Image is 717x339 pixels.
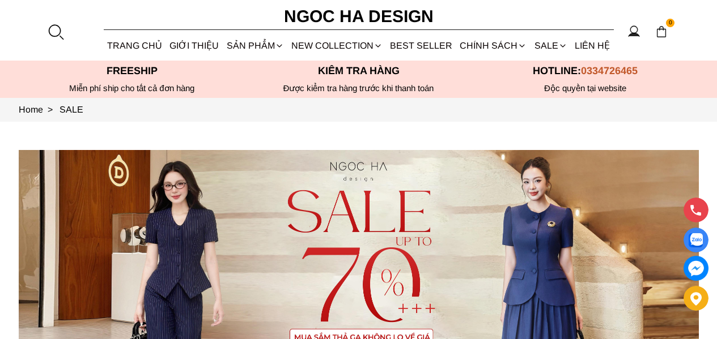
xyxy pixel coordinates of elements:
[287,31,386,61] a: NEW COLLECTION
[104,31,166,61] a: TRANG CHỦ
[684,228,708,252] a: Display image
[60,105,83,114] a: Link to SALE
[666,19,675,28] span: 0
[689,233,703,247] img: Display image
[655,25,668,38] img: img-CART-ICON-ksit0nf1
[245,83,472,93] p: Được kiểm tra hàng trước khi thanh toán
[387,31,456,61] a: BEST SELLER
[19,105,60,114] a: Link to Home
[223,31,287,61] div: SẢN PHẨM
[274,3,444,30] a: Ngoc Ha Design
[19,65,245,77] p: Freeship
[19,83,245,93] div: Miễn phí ship cho tất cả đơn hàng
[166,31,223,61] a: GIỚI THIỆU
[581,65,638,76] span: 0334726465
[531,31,571,61] a: SALE
[318,65,400,76] font: Kiểm tra hàng
[472,83,699,93] h6: Độc quyền tại website
[43,105,57,114] span: >
[684,256,708,281] a: messenger
[571,31,613,61] a: LIÊN HỆ
[472,65,699,77] p: Hotline:
[456,31,531,61] div: Chính sách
